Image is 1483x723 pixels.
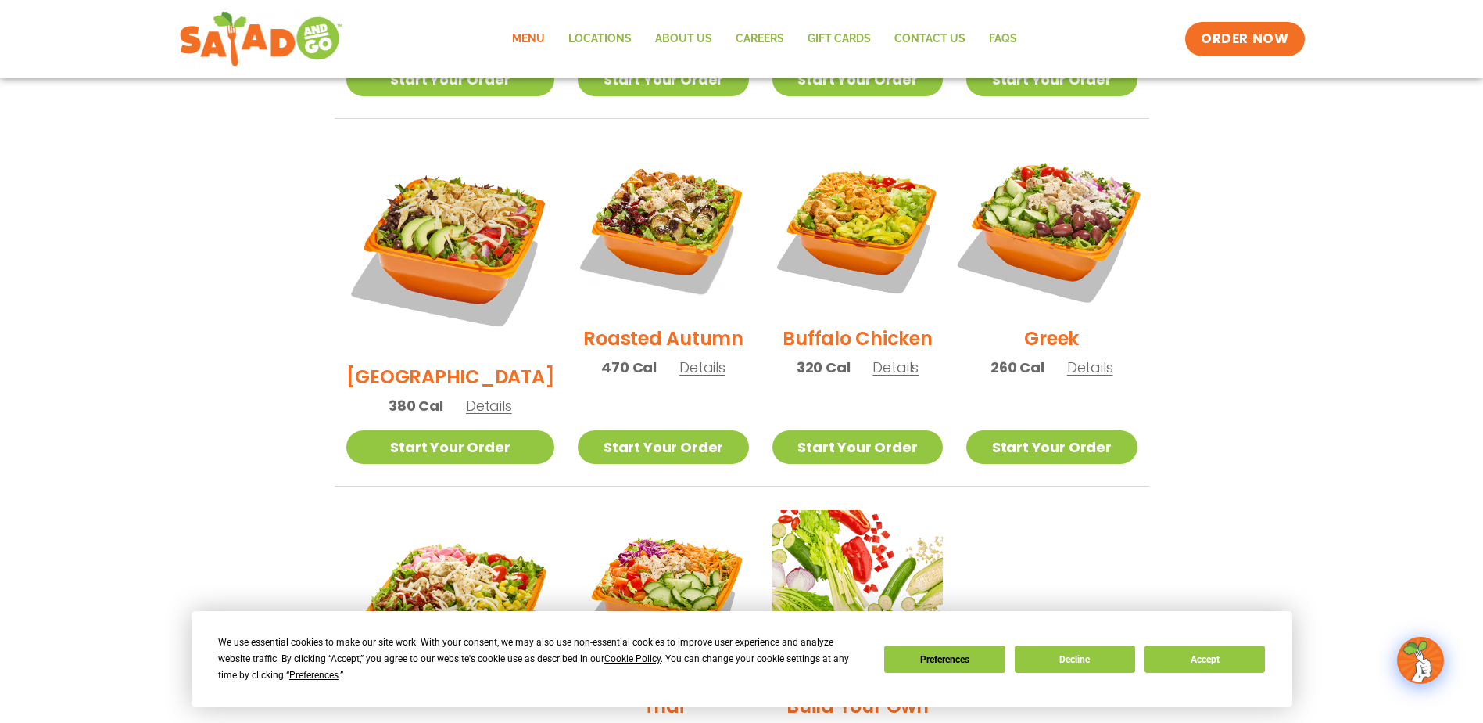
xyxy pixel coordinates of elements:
[724,21,796,57] a: Careers
[951,128,1152,328] img: Product photo for Greek Salad
[679,358,725,377] span: Details
[601,357,657,378] span: 470 Cal
[796,21,883,57] a: GIFT CARDS
[346,363,555,390] h2: [GEOGRAPHIC_DATA]
[1024,325,1079,352] h2: Greek
[1399,638,1442,682] img: wpChatIcon
[1144,646,1265,673] button: Accept
[966,430,1137,464] a: Start Your Order
[977,21,1029,57] a: FAQs
[583,325,743,352] h2: Roasted Autumn
[578,142,748,313] img: Product photo for Roasted Autumn Salad
[884,646,1005,673] button: Preferences
[346,510,555,719] img: Product photo for Jalapeño Ranch Salad
[500,21,1029,57] nav: Menu
[578,430,748,464] a: Start Your Order
[346,430,555,464] a: Start Your Order
[797,357,851,378] span: 320 Cal
[1185,22,1304,56] a: ORDER NOW
[783,325,932,352] h2: Buffalo Chicken
[578,63,748,96] a: Start Your Order
[643,21,724,57] a: About Us
[192,611,1292,707] div: Cookie Consent Prompt
[557,21,643,57] a: Locations
[346,63,555,96] a: Start Your Order
[389,395,443,416] span: 380 Cal
[966,63,1137,96] a: Start Your Order
[990,357,1044,378] span: 260 Cal
[1015,646,1135,673] button: Decline
[1067,358,1113,377] span: Details
[346,142,555,351] img: Product photo for BBQ Ranch Salad
[289,670,339,681] span: Preferences
[772,142,943,313] img: Product photo for Buffalo Chicken Salad
[578,510,748,681] img: Product photo for Thai Salad
[772,430,943,464] a: Start Your Order
[604,653,661,664] span: Cookie Policy
[772,63,943,96] a: Start Your Order
[500,21,557,57] a: Menu
[872,358,919,377] span: Details
[218,635,865,684] div: We use essential cookies to make our site work. With your consent, we may also use non-essential ...
[883,21,977,57] a: Contact Us
[466,396,512,415] span: Details
[179,8,344,70] img: new-SAG-logo-768×292
[1201,30,1288,49] span: ORDER NOW
[772,510,943,681] img: Product photo for Build Your Own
